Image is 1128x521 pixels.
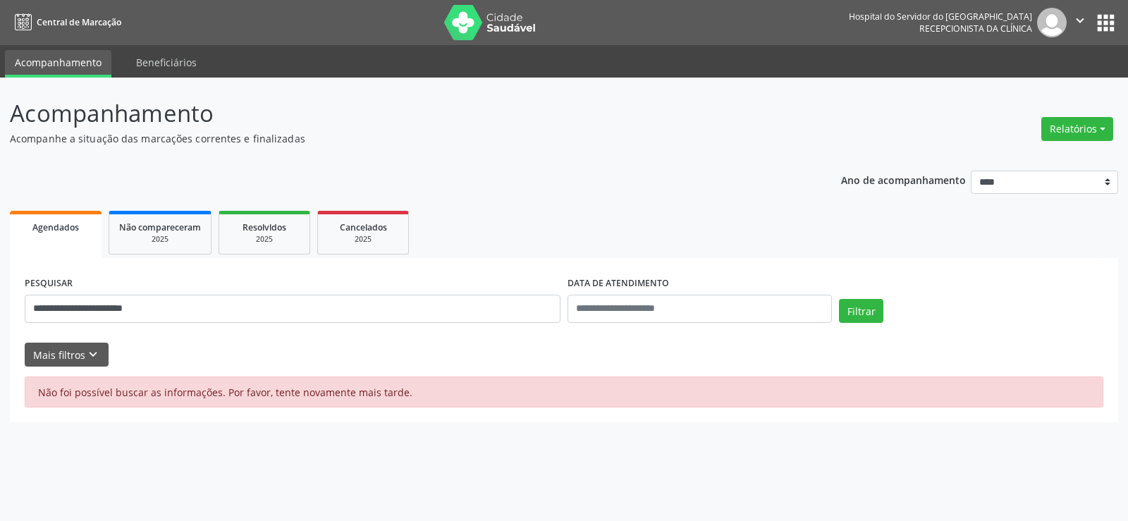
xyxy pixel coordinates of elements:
span: Cancelados [340,221,387,233]
label: DATA DE ATENDIMENTO [568,273,669,295]
p: Acompanhamento [10,96,785,131]
span: Agendados [32,221,79,233]
div: Hospital do Servidor do [GEOGRAPHIC_DATA] [849,11,1032,23]
span: Não compareceram [119,221,201,233]
div: 2025 [119,234,201,245]
a: Acompanhamento [5,50,111,78]
img: img [1037,8,1067,37]
button: apps [1093,11,1118,35]
a: Beneficiários [126,50,207,75]
i: keyboard_arrow_down [85,347,101,362]
span: Central de Marcação [37,16,121,28]
div: 2025 [328,234,398,245]
i:  [1072,13,1088,28]
div: Não foi possível buscar as informações. Por favor, tente novamente mais tarde. [25,376,1103,407]
button: Mais filtroskeyboard_arrow_down [25,343,109,367]
a: Central de Marcação [10,11,121,34]
button: Relatórios [1041,117,1113,141]
label: PESQUISAR [25,273,73,295]
p: Acompanhe a situação das marcações correntes e finalizadas [10,131,785,146]
button:  [1067,8,1093,37]
p: Ano de acompanhamento [841,171,966,188]
span: Recepcionista da clínica [919,23,1032,35]
div: 2025 [229,234,300,245]
span: Resolvidos [243,221,286,233]
button: Filtrar [839,299,883,323]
